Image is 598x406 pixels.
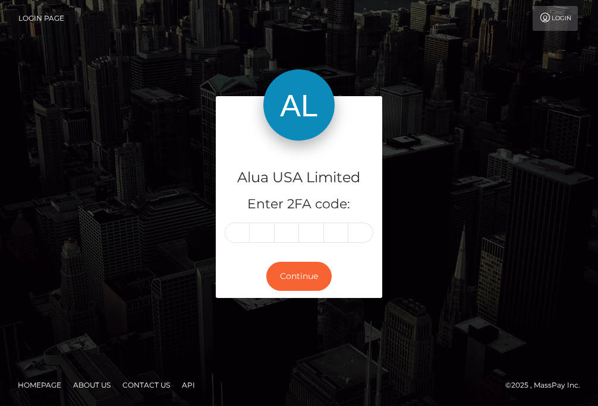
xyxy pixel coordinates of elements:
a: Login Page [18,6,64,31]
a: About Us [68,376,115,394]
img: Alua USA Limited [263,69,335,141]
a: API [177,376,200,394]
div: © 2025 , MassPay Inc. [505,379,589,392]
h5: Enter 2FA code: [225,195,373,214]
a: Homepage [13,376,66,394]
button: Continue [266,262,332,291]
a: Login [533,6,578,31]
a: Contact Us [118,376,175,394]
h4: Alua USA Limited [225,167,373,188]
